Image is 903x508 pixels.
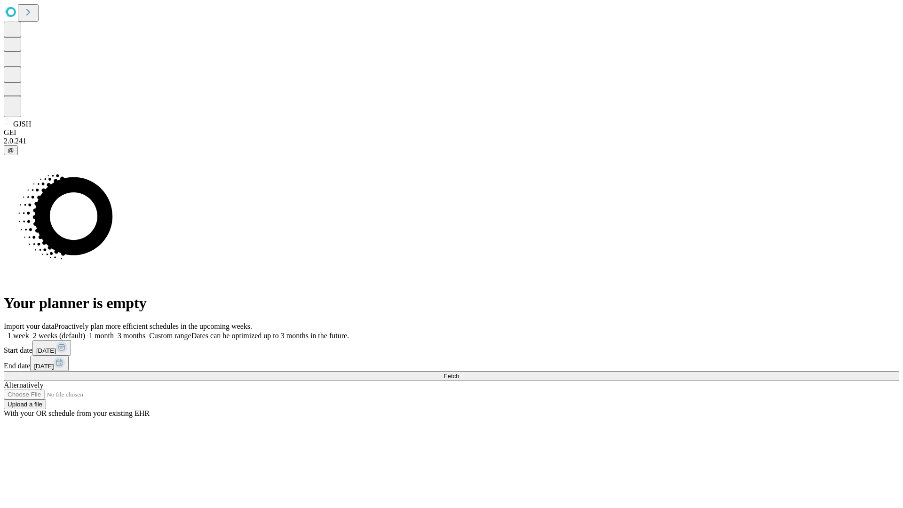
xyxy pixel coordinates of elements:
button: @ [4,145,18,155]
span: GJSH [13,120,31,128]
div: 2.0.241 [4,137,899,145]
span: [DATE] [36,347,56,354]
span: Import your data [4,322,55,330]
span: Dates can be optimized up to 3 months in the future. [191,332,349,340]
button: [DATE] [30,356,69,371]
div: End date [4,356,899,371]
div: Start date [4,340,899,356]
button: [DATE] [32,340,71,356]
h1: Your planner is empty [4,294,899,312]
span: 2 weeks (default) [33,332,85,340]
span: 1 month [89,332,114,340]
span: With your OR schedule from your existing EHR [4,409,150,417]
span: Custom range [149,332,191,340]
span: @ [8,147,14,154]
span: 1 week [8,332,29,340]
span: [DATE] [34,363,54,370]
span: Proactively plan more efficient schedules in the upcoming weeks. [55,322,252,330]
span: Fetch [444,373,459,380]
div: GEI [4,128,899,137]
span: 3 months [118,332,145,340]
button: Upload a file [4,399,46,409]
button: Fetch [4,371,899,381]
span: Alternatively [4,381,43,389]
